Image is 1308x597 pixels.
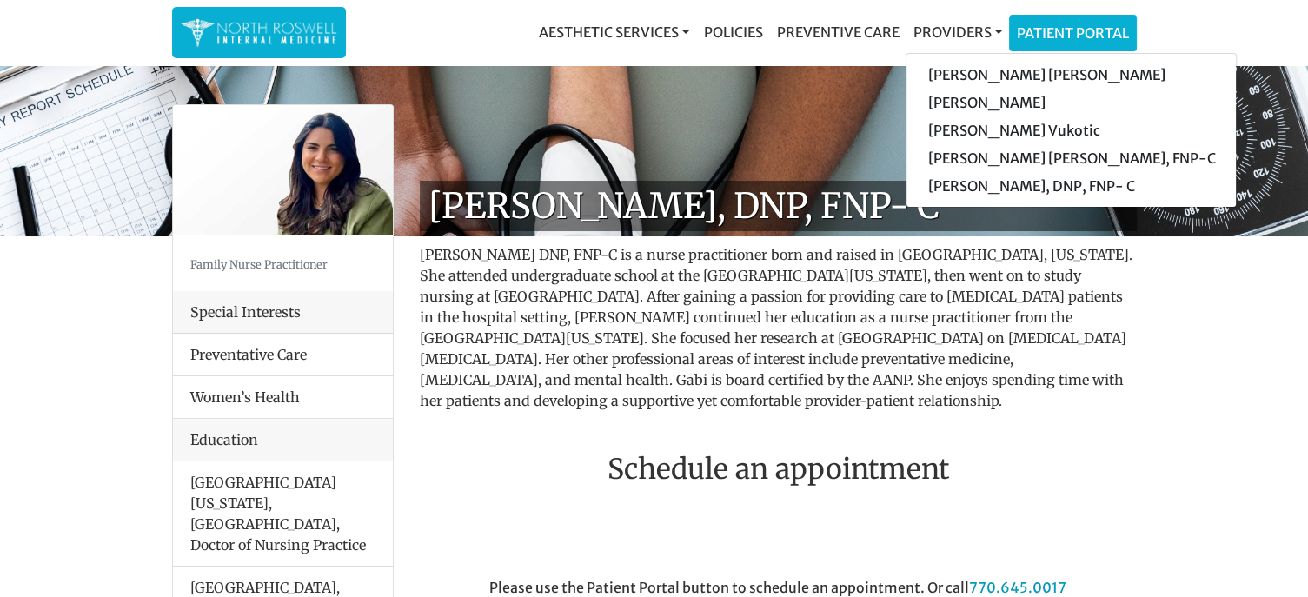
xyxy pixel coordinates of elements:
[1010,16,1136,50] a: Patient Portal
[906,144,1236,172] a: [PERSON_NAME] [PERSON_NAME], FNP-C
[906,89,1236,116] a: [PERSON_NAME]
[969,579,1066,596] a: 770.645.0017
[173,419,393,461] div: Education
[173,291,393,334] div: Special Interests
[906,172,1236,200] a: [PERSON_NAME], DNP, FNP- C
[420,181,1137,231] h1: [PERSON_NAME], DNP, FNP- C
[173,334,393,376] li: Preventative Care
[769,15,906,50] a: Preventive Care
[906,116,1236,144] a: [PERSON_NAME] Vukotic
[420,244,1137,411] p: [PERSON_NAME] DNP, FNP-C is a nurse practitioner born and raised in [GEOGRAPHIC_DATA], [US_STATE]...
[906,15,1008,50] a: Providers
[906,61,1236,89] a: [PERSON_NAME] [PERSON_NAME]
[420,453,1137,486] h2: Schedule an appointment
[173,461,393,567] li: [GEOGRAPHIC_DATA][US_STATE], [GEOGRAPHIC_DATA], Doctor of Nursing Practice
[173,375,393,419] li: Women’s Health
[181,16,337,50] img: North Roswell Internal Medicine
[532,15,696,50] a: Aesthetic Services
[696,15,769,50] a: Policies
[190,257,328,271] small: Family Nurse Practitioner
